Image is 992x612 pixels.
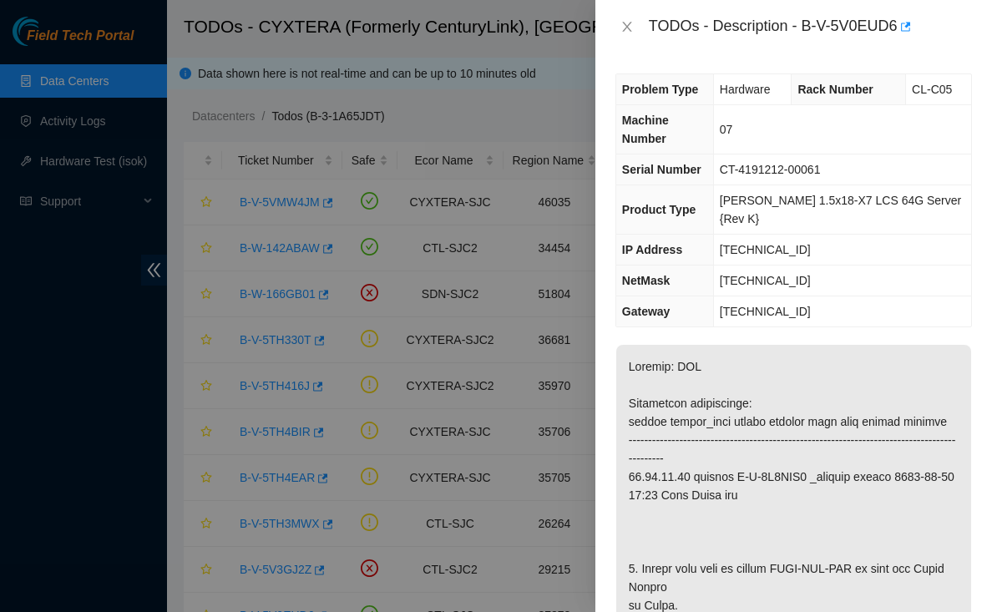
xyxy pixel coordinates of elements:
span: Machine Number [622,114,669,145]
span: Rack Number [797,83,873,96]
span: Hardware [720,83,771,96]
span: [TECHNICAL_ID] [720,305,811,318]
span: [PERSON_NAME] 1.5x18-X7 LCS 64G Server {Rev K} [720,194,961,225]
span: IP Address [622,243,682,256]
span: close [620,20,634,33]
span: CT-4191212-00061 [720,163,821,176]
span: Gateway [622,305,671,318]
span: 07 [720,123,733,136]
span: Problem Type [622,83,699,96]
span: [TECHNICAL_ID] [720,274,811,287]
button: Close [615,19,639,35]
span: [TECHNICAL_ID] [720,243,811,256]
div: TODOs - Description - B-V-5V0EUD6 [649,13,972,40]
span: CL-C05 [912,83,952,96]
span: NetMask [622,274,671,287]
span: Serial Number [622,163,701,176]
span: Product Type [622,203,696,216]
